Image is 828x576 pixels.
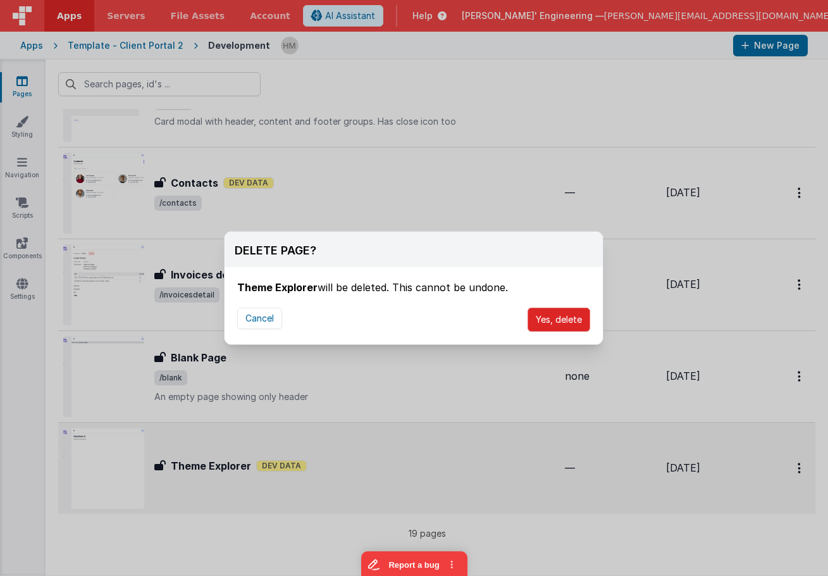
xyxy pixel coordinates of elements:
b: Theme Explorer [237,281,318,294]
div: will be deleted. This cannot be undone. [237,267,590,295]
div: DELETE PAGE? [235,242,316,260]
button: Cancel [237,308,282,329]
button: Yes, delete [528,308,590,332]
